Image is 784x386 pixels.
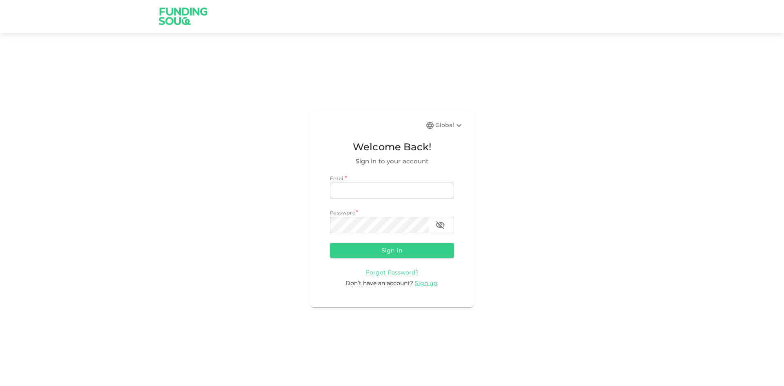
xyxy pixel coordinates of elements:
span: Forgot Password? [366,269,419,276]
div: Global [435,120,464,130]
span: Sign up [415,279,437,287]
span: Don’t have an account? [345,279,413,287]
span: Sign in to your account [330,156,454,166]
input: email [330,183,454,199]
a: Forgot Password? [366,268,419,276]
button: Sign in [330,243,454,258]
span: Password [330,210,356,216]
span: Welcome Back! [330,139,454,155]
span: Email [330,175,345,181]
input: password [330,217,429,233]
